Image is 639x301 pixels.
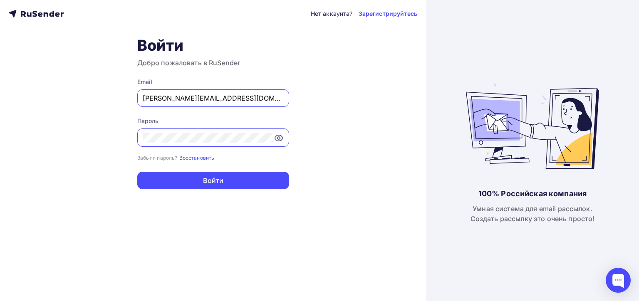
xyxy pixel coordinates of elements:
div: Email [137,78,289,86]
small: Забыли пароль? [137,155,178,161]
div: Пароль [137,117,289,125]
div: 100% Российская компания [478,189,587,199]
input: Укажите свой email [143,93,284,103]
div: Нет аккаунта? [311,10,353,18]
small: Восстановить [179,155,215,161]
h1: Войти [137,36,289,54]
div: Умная система для email рассылок. Создать рассылку это очень просто! [471,204,595,224]
a: Восстановить [179,154,215,161]
h3: Добро пожаловать в RuSender [137,58,289,68]
a: Зарегистрируйтесь [359,10,417,18]
button: Войти [137,172,289,189]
